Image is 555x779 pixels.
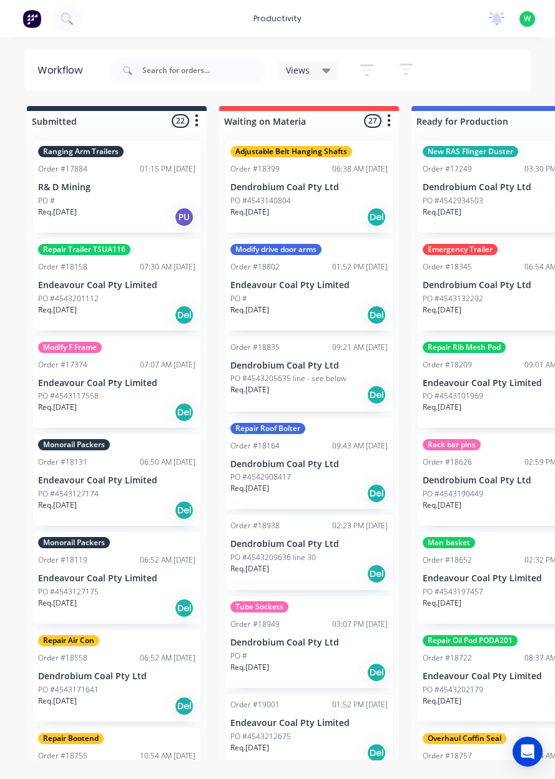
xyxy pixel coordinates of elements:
p: Req. [DATE] [230,384,269,395]
p: Req. [DATE] [423,598,461,609]
p: Endeavour Coal Pty Limited [38,378,195,389]
div: Monorail Packers [38,537,110,548]
p: Req. [DATE] [423,206,461,218]
p: Dendrobium Coal Pty Ltd [230,360,388,371]
div: Order #17884 [38,163,87,175]
div: Repair Roof BolterOrder #1816409:43 AM [DATE]Dendrobium Coal Pty LtdPO #4542908417Req.[DATE]Del [225,418,393,510]
div: Del [366,483,386,503]
div: Del [174,500,194,520]
div: Tube SocketsOrder #1894903:07 PM [DATE]Dendrobium Coal Pty LtdPO #Req.[DATE]Del [225,596,393,688]
p: Req. [DATE] [423,695,461,707]
p: Dendrobium Coal Pty Ltd [230,539,388,549]
div: 06:52 AM [DATE] [140,652,195,664]
div: Del [366,662,386,682]
span: W [524,13,531,24]
p: Req. [DATE] [230,662,269,673]
div: Order #18722 [423,652,472,664]
div: Del [174,598,194,618]
p: Dendrobium Coal Pty Ltd [38,671,195,682]
input: Search for orders... [142,58,266,83]
p: Req. [DATE] [38,598,77,609]
div: Order #18558 [38,652,87,664]
div: Del [174,305,194,325]
p: Req. [DATE] [230,206,269,218]
p: PO # [230,293,247,304]
div: 01:52 PM [DATE] [332,699,388,710]
p: PO #4543212675 [230,731,291,742]
div: 07:07 AM [DATE] [140,359,195,370]
div: 02:23 PM [DATE] [332,520,388,531]
p: PO #4543201112 [38,293,99,304]
div: Order #18345 [423,261,472,273]
p: PO #4543140804 [230,195,291,206]
div: Modify drive door armsOrder #1880201:52 PM [DATE]Endeavour Coal Pty LimitedPO #Req.[DATE]Del [225,239,393,331]
div: Repair Trailer TSUA116 [38,244,130,255]
div: Order #18119 [38,554,87,566]
p: PO #4543202179 [423,684,483,695]
div: Repair Rib Mesh Pod [423,342,506,353]
div: Del [366,564,386,584]
p: PO #4543209636 line 30 [230,552,316,563]
div: Repair Bootend [38,733,104,744]
div: Order #18835 [230,342,280,353]
div: Ranging Arm TrailersOrder #1788401:15 PM [DATE]R& D MiningPO #Req.[DATE]PU [33,141,200,233]
div: Order #1893802:23 PM [DATE]Dendrobium Coal Pty LtdPO #4543209636 line 30Req.[DATE]Del [225,515,393,590]
span: Views [286,64,310,77]
div: Order #18131 [38,457,87,468]
p: Req. [DATE] [230,483,269,494]
div: Monorail PackersOrder #1811906:52 AM [DATE]Endeavour Coal Pty LimitedPO #4543127175Req.[DATE]Del [33,532,200,624]
div: Order #18164 [230,440,280,452]
div: Adjustable Belt Hanging Shafts [230,146,352,157]
div: Order #18209 [423,359,472,370]
div: 01:52 PM [DATE] [332,261,388,273]
div: Repair Air Con [38,635,99,646]
div: Del [366,743,386,763]
p: Req. [DATE] [38,500,77,511]
p: Req. [DATE] [230,742,269,753]
div: productivity [247,9,308,28]
div: Adjustable Belt Hanging ShaftsOrder #1839906:38 AM [DATE]Dendrobium Coal Pty LtdPO #4543140804Req... [225,141,393,233]
div: Order #18802 [230,261,280,273]
p: PO #4543132292 [423,293,483,304]
p: Dendrobium Coal Pty Ltd [230,182,388,193]
div: Open Intercom Messenger [513,737,543,767]
div: 03:07 PM [DATE] [332,619,388,630]
div: Del [366,385,386,405]
div: Ranging Arm Trailers [38,146,124,157]
div: Emergency Trailer [423,244,498,255]
div: Modify drive door arms [230,244,322,255]
p: PO #4543117558 [38,390,99,402]
div: Order #18938 [230,520,280,531]
div: Order #18949 [230,619,280,630]
p: Req. [DATE] [423,500,461,511]
div: 09:21 AM [DATE] [332,342,388,353]
div: PU [174,207,194,227]
div: Order #17249 [423,163,472,175]
div: Modify F FrameOrder #1737407:07 AM [DATE]Endeavour Coal Pty LimitedPO #4543117558Req.[DATE]Del [33,337,200,428]
div: New RAS Flinger Duster [423,146,518,157]
div: Order #18626 [423,457,472,468]
div: Monorail Packers [38,439,110,450]
div: Repair Air ConOrder #1855806:52 AM [DATE]Dendrobium Coal Pty LtdPO #4543171641Req.[DATE]Del [33,630,200,722]
div: Repair Oil Pod PODA201 [423,635,518,646]
p: Endeavour Coal Pty Limited [230,718,388,728]
div: Order #1900101:52 PM [DATE]Endeavour Coal Pty LimitedPO #4543212675Req.[DATE]Del [225,694,393,769]
div: Del [366,305,386,325]
div: Order #18757 [423,750,472,762]
div: Repair Trailer TSUA116Order #1815807:30 AM [DATE]Endeavour Coal Pty LimitedPO #4543201112Req.[DAT... [33,239,200,331]
img: Factory [22,9,41,28]
div: 01:15 PM [DATE] [140,163,195,175]
div: Man basket [423,537,475,548]
p: Dendrobium Coal Pty Ltd [230,637,388,648]
div: 06:38 AM [DATE] [332,163,388,175]
p: Req. [DATE] [230,304,269,316]
p: PO #4543101969 [423,390,483,402]
p: R& D Mining [38,182,195,193]
div: Order #18158 [38,261,87,273]
p: Req. [DATE] [423,304,461,316]
p: PO # [230,651,247,662]
p: PO #4543127175 [38,586,99,598]
div: 07:30 AM [DATE] [140,261,195,273]
div: Monorail PackersOrder #1813106:50 AM [DATE]Endeavour Coal Pty LimitedPO #4543127174Req.[DATE]Del [33,434,200,526]
p: PO #4543190449 [423,488,483,500]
